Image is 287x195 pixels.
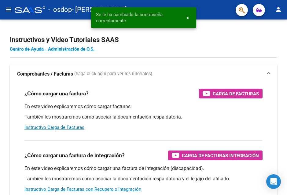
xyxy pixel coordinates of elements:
span: - osdop [48,3,72,16]
button: x [182,12,194,23]
p: En este video explicaremos cómo cargar una factura de integración (discapacidad). [24,165,263,172]
span: Carga de Facturas [213,90,259,97]
mat-icon: menu [5,6,12,13]
h2: Instructivos y Video Tutoriales SAAS [10,34,277,46]
a: Centro de Ayuda - Administración de O.S. [10,46,94,52]
button: Carga de Facturas [199,89,263,98]
span: Carga de Facturas Integración [182,152,259,159]
p: En este video explicaremos cómo cargar facturas. [24,103,263,110]
span: Se le ha cambiado la contraseña correctamente [96,12,179,24]
span: x [187,15,189,20]
p: También les mostraremos cómo asociar la documentación respaldatoria. [24,114,263,120]
div: Open Intercom Messenger [266,174,281,189]
mat-icon: person [275,6,282,13]
a: Instructivo Carga de Facturas con Recupero x Integración [24,186,141,192]
h3: ¿Cómo cargar una factura? [24,89,89,98]
mat-expansion-panel-header: Comprobantes / Facturas (haga click aquí para ver los tutoriales) [10,64,277,84]
p: También les mostraremos cómo asociar la documentación respaldatoria y el legajo del afiliado. [24,175,263,182]
span: (haga click aquí para ver los tutoriales) [74,71,152,77]
strong: Comprobantes / Facturas [17,71,73,77]
button: Carga de Facturas Integración [168,151,263,160]
span: - [PERSON_NAME] [72,3,127,16]
h3: ¿Cómo cargar una factura de integración? [24,151,125,160]
a: Instructivo Carga de Facturas [24,125,84,130]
